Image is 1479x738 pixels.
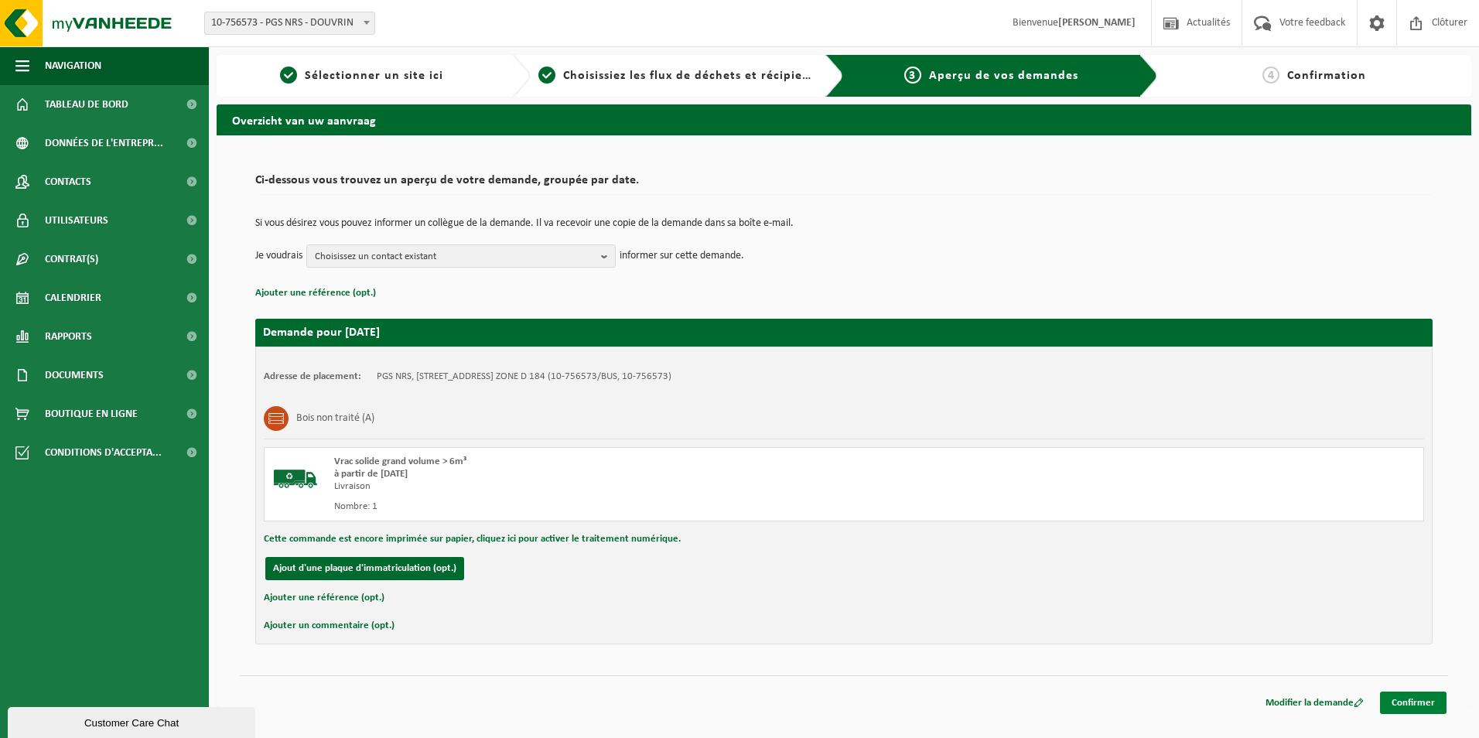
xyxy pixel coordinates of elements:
span: 10-756573 - PGS NRS - DOUVRIN [205,12,374,34]
span: Navigation [45,46,101,85]
p: informer sur cette demande. [620,244,744,268]
button: Ajouter une référence (opt.) [255,283,376,303]
span: 10-756573 - PGS NRS - DOUVRIN [204,12,375,35]
span: 4 [1262,67,1279,84]
span: Boutique en ligne [45,395,138,433]
strong: Demande pour [DATE] [263,326,380,339]
td: PGS NRS, [STREET_ADDRESS] ZONE D 184 (10-756573/BUS, 10-756573) [377,371,671,383]
span: Choisissiez les flux de déchets et récipients [563,70,821,82]
div: Livraison [334,480,906,493]
h2: Ci-dessous vous trouvez un aperçu de votre demande, groupée par date. [255,174,1433,195]
span: Confirmation [1287,70,1366,82]
button: Ajouter un commentaire (opt.) [264,616,395,636]
span: Conditions d'accepta... [45,433,162,472]
span: 1 [280,67,297,84]
span: Sélectionner un site ici [305,70,443,82]
span: Utilisateurs [45,201,108,240]
h2: Overzicht van uw aanvraag [217,104,1471,135]
span: Choisissez un contact existant [315,245,595,268]
strong: à partir de [DATE] [334,469,408,479]
div: Nombre: 1 [334,501,906,513]
button: Cette commande est encore imprimée sur papier, cliquez ici pour activer le traitement numérique. [264,529,681,549]
p: Si vous désirez vous pouvez informer un collègue de la demande. Il va recevoir une copie de la de... [255,218,1433,229]
strong: [PERSON_NAME] [1058,17,1136,29]
a: Confirmer [1380,692,1447,714]
span: Calendrier [45,278,101,317]
span: Documents [45,356,104,395]
span: Contacts [45,162,91,201]
span: Aperçu de vos demandes [929,70,1078,82]
span: Tableau de bord [45,85,128,124]
button: Choisissez un contact existant [306,244,616,268]
span: Données de l'entrepr... [45,124,163,162]
p: Je voudrais [255,244,302,268]
span: 2 [538,67,555,84]
a: 2Choisissiez les flux de déchets et récipients [538,67,814,85]
strong: Adresse de placement: [264,371,361,381]
span: 3 [904,67,921,84]
span: Vrac solide grand volume > 6m³ [334,456,466,466]
a: Modifier la demande [1254,692,1375,714]
button: Ajout d'une plaque d'immatriculation (opt.) [265,557,464,580]
button: Ajouter une référence (opt.) [264,588,384,608]
span: Rapports [45,317,92,356]
a: 1Sélectionner un site ici [224,67,500,85]
span: Contrat(s) [45,240,98,278]
img: BL-SO-LV.png [272,456,319,502]
h3: Bois non traité (A) [296,406,374,431]
iframe: chat widget [8,704,258,738]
